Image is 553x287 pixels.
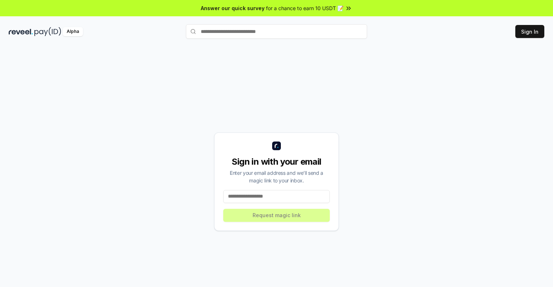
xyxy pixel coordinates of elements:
[63,27,83,36] div: Alpha
[272,142,281,150] img: logo_small
[9,27,33,36] img: reveel_dark
[266,4,344,12] span: for a chance to earn 10 USDT 📝
[201,4,265,12] span: Answer our quick survey
[223,169,330,184] div: Enter your email address and we’ll send a magic link to your inbox.
[34,27,61,36] img: pay_id
[515,25,544,38] button: Sign In
[223,156,330,168] div: Sign in with your email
